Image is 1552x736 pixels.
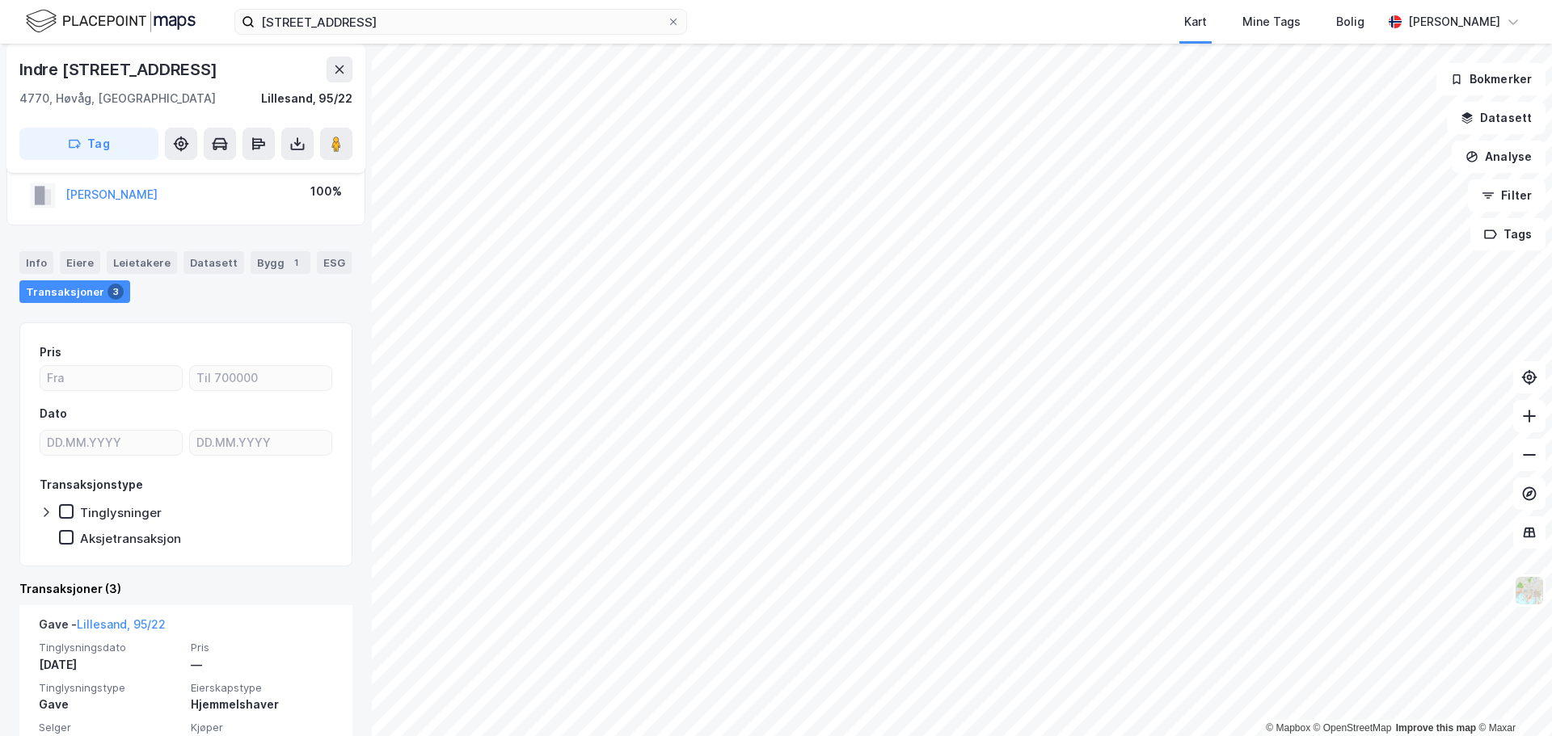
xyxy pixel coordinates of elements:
[19,280,130,303] div: Transaksjoner
[40,475,143,494] div: Transaksjonstype
[39,695,181,714] div: Gave
[1184,12,1207,32] div: Kart
[183,251,244,274] div: Datasett
[40,343,61,362] div: Pris
[60,251,100,274] div: Eiere
[26,7,196,36] img: logo.f888ab2527a4732fd821a326f86c7f29.svg
[39,655,181,675] div: [DATE]
[1470,218,1546,250] button: Tags
[1266,722,1310,734] a: Mapbox
[19,57,221,82] div: Indre [STREET_ADDRESS]
[1447,102,1546,134] button: Datasett
[19,89,216,108] div: 4770, Høvåg, [GEOGRAPHIC_DATA]
[39,641,181,654] span: Tinglysningsdato
[39,615,166,641] div: Gave -
[288,254,304,271] div: 1
[1514,575,1545,606] img: Z
[80,531,181,546] div: Aksjetransaksjon
[39,681,181,695] span: Tinglysningstype
[251,251,310,274] div: Bygg
[1336,12,1364,32] div: Bolig
[1436,63,1546,95] button: Bokmerker
[77,617,166,631] a: Lillesand, 95/22
[19,579,352,599] div: Transaksjoner (3)
[190,366,331,390] input: Til 700000
[190,431,331,455] input: DD.MM.YYYY
[19,128,158,160] button: Tag
[39,721,181,734] span: Selger
[191,681,333,695] span: Eierskapstype
[191,721,333,734] span: Kjøper
[1471,658,1552,736] iframe: Chat Widget
[1242,12,1301,32] div: Mine Tags
[80,505,162,520] div: Tinglysninger
[191,695,333,714] div: Hjemmelshaver
[317,251,352,274] div: ESG
[1408,12,1500,32] div: [PERSON_NAME]
[1452,141,1546,173] button: Analyse
[191,655,333,675] div: —
[108,284,124,300] div: 3
[1396,722,1476,734] a: Improve this map
[40,404,67,423] div: Dato
[1468,179,1546,212] button: Filter
[255,10,667,34] input: Søk på adresse, matrikkel, gårdeiere, leietakere eller personer
[40,366,182,390] input: Fra
[261,89,352,108] div: Lillesand, 95/22
[107,251,177,274] div: Leietakere
[1471,658,1552,736] div: Kontrollprogram for chat
[40,431,182,455] input: DD.MM.YYYY
[191,641,333,654] span: Pris
[1314,722,1392,734] a: OpenStreetMap
[310,182,342,201] div: 100%
[19,251,53,274] div: Info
